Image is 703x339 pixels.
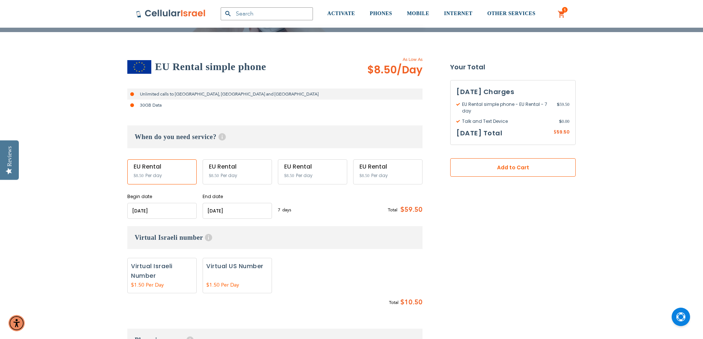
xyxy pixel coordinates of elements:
[371,172,388,179] span: Per day
[136,9,206,18] img: Cellular Israel Logo
[284,173,294,178] span: $8.50
[456,128,502,139] h3: [DATE] Total
[557,101,569,114] span: 59.50
[367,63,423,77] span: $8.50
[127,203,197,219] input: MM/DD/YYYY
[205,234,212,241] span: Help
[359,173,369,178] span: $8.50
[389,299,399,307] span: Total
[487,11,535,16] span: OTHER SERVICES
[203,203,272,219] input: MM/DD/YYYY
[127,60,151,74] img: EU Rental simple phone
[400,297,404,308] span: $
[145,172,162,179] span: Per day
[278,207,282,213] span: 7
[456,118,559,125] span: Talk and Text Device
[203,193,272,200] label: End date
[347,56,423,63] span: As Low As
[221,172,237,179] span: Per day
[388,207,397,213] span: Total
[397,204,423,215] span: $59.50
[6,146,13,166] div: Reviews
[359,163,416,170] div: EU Rental
[450,62,576,73] strong: Your Total
[397,63,423,77] span: /Day
[209,173,219,178] span: $8.50
[155,59,266,74] h2: EU Rental simple phone
[456,101,557,114] span: EU Rental simple phone - EU Rental - 7 day
[558,10,566,19] a: 1
[559,118,562,125] span: $
[475,164,551,172] span: Add to Cart
[296,172,313,179] span: Per day
[456,86,569,97] h3: [DATE] Charges
[134,163,190,170] div: EU Rental
[557,101,559,108] span: $
[554,129,556,136] span: $
[404,297,423,308] span: 10.50
[559,118,569,125] span: 0.00
[127,226,423,249] h3: Virtual Israeli number
[564,7,566,13] span: 1
[127,89,423,100] li: Unlimited calls to [GEOGRAPHIC_DATA], [GEOGRAPHIC_DATA] and [GEOGRAPHIC_DATA]
[407,11,430,16] span: MOBILE
[127,193,197,200] label: Begin date
[327,11,355,16] span: ACTIVATE
[444,11,472,16] span: INTERNET
[284,163,341,170] div: EU Rental
[450,158,576,177] button: Add to Cart
[8,315,25,331] div: Accessibility Menu
[209,163,266,170] div: EU Rental
[218,133,226,141] span: Help
[127,100,423,111] li: 30GB Data
[134,173,144,178] span: $8.50
[127,125,423,148] h3: When do you need service?
[221,7,313,20] input: Search
[282,207,291,213] span: days
[370,11,392,16] span: PHONES
[556,129,569,135] span: 59.50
